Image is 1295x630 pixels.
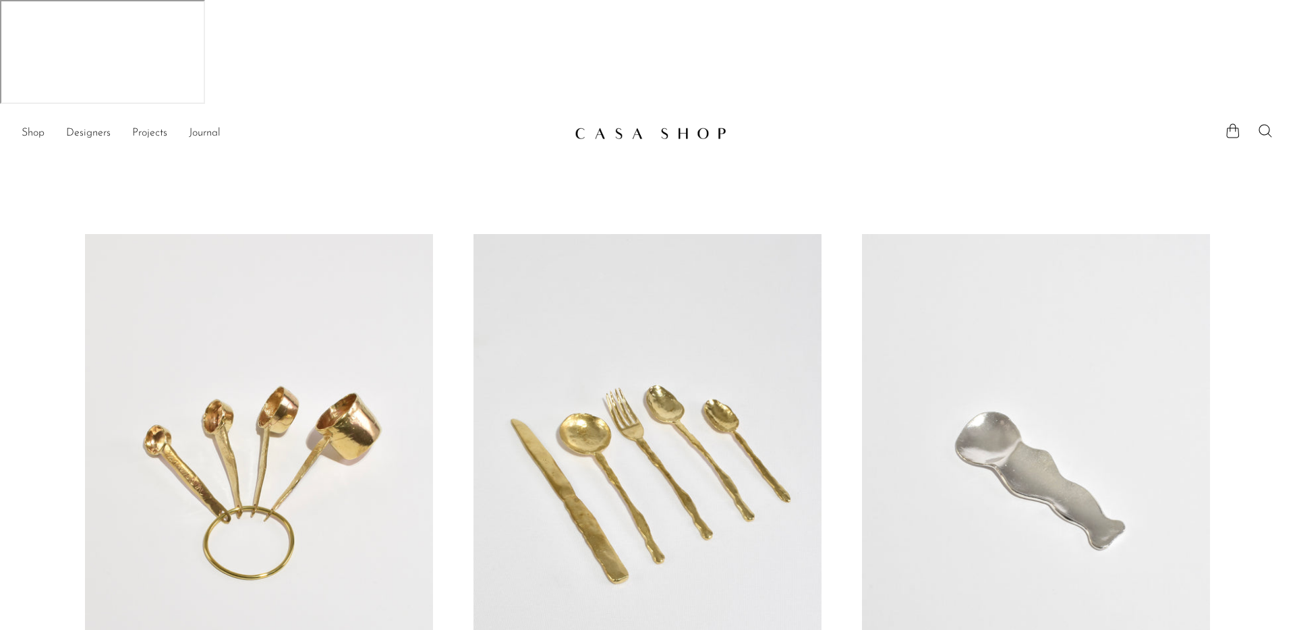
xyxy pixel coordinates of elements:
[189,125,221,142] a: Journal
[22,125,45,142] a: Shop
[66,125,111,142] a: Designers
[22,122,564,145] nav: Desktop navigation
[22,122,564,145] ul: NEW HEADER MENU
[132,125,167,142] a: Projects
